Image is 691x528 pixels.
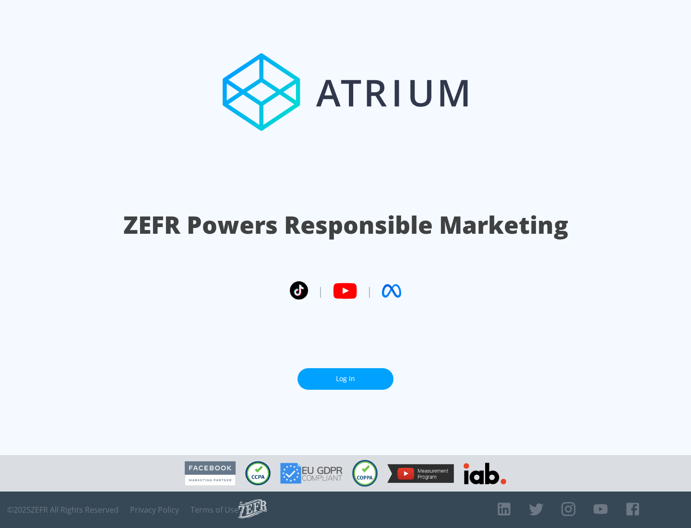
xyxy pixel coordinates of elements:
span: | [367,284,372,298]
img: IAB [464,463,506,484]
span: © 2025 ZEFR All Rights Reserved [7,505,119,515]
a: Privacy Policy [130,505,179,515]
a: Terms of Use [191,505,238,515]
img: Facebook Marketing Partner [185,461,236,486]
a: Log In [298,368,393,390]
img: YouTube Measurement Program [387,464,454,483]
img: COPPA Compliant [352,460,378,487]
h1: ZEFR Powers Responsible Marketing [123,208,568,241]
img: GDPR Compliant [280,463,343,484]
span: | [318,284,323,298]
img: CCPA Compliant [245,461,271,485]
